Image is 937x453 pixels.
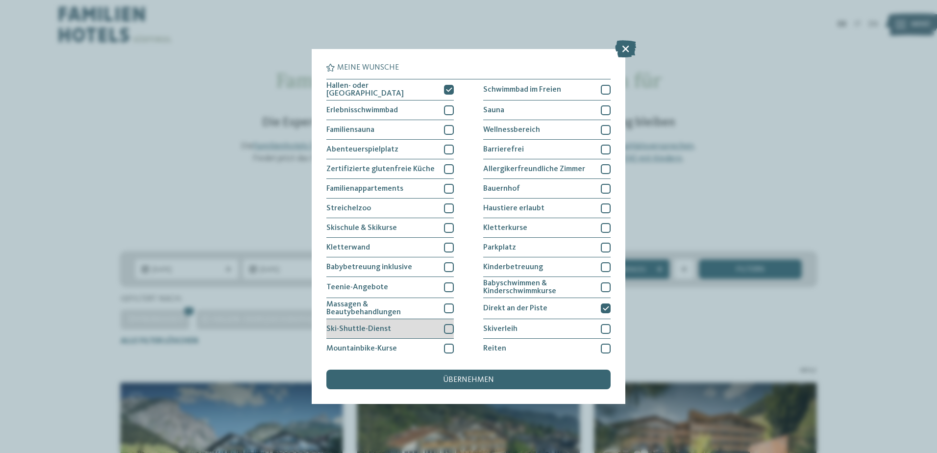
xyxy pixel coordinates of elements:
[483,126,540,134] span: Wellnessbereich
[326,325,391,333] span: Ski-Shuttle-Dienst
[337,64,399,72] span: Meine Wünsche
[483,106,504,114] span: Sauna
[326,301,437,316] span: Massagen & Beautybehandlungen
[483,204,544,212] span: Haustiere erlaubt
[483,185,520,193] span: Bauernhof
[483,244,516,252] span: Parkplatz
[326,106,398,114] span: Erlebnisschwimmbad
[443,376,494,384] span: übernehmen
[483,224,527,232] span: Kletterkurse
[326,345,397,352] span: Mountainbike-Kurse
[483,263,543,271] span: Kinderbetreuung
[326,204,371,212] span: Streichelzoo
[483,165,585,173] span: Allergikerfreundliche Zimmer
[483,325,518,333] span: Skiverleih
[483,304,547,312] span: Direkt an der Piste
[326,146,398,153] span: Abenteuerspielplatz
[326,185,403,193] span: Familienappartements
[326,126,374,134] span: Familiensauna
[326,263,412,271] span: Babybetreuung inklusive
[483,279,593,295] span: Babyschwimmen & Kinderschwimmkurse
[483,345,506,352] span: Reiten
[326,283,388,291] span: Teenie-Angebote
[483,146,524,153] span: Barrierefrei
[326,224,397,232] span: Skischule & Skikurse
[326,82,437,98] span: Hallen- oder [GEOGRAPHIC_DATA]
[483,86,561,94] span: Schwimmbad im Freien
[326,165,435,173] span: Zertifizierte glutenfreie Küche
[326,244,370,252] span: Kletterwand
